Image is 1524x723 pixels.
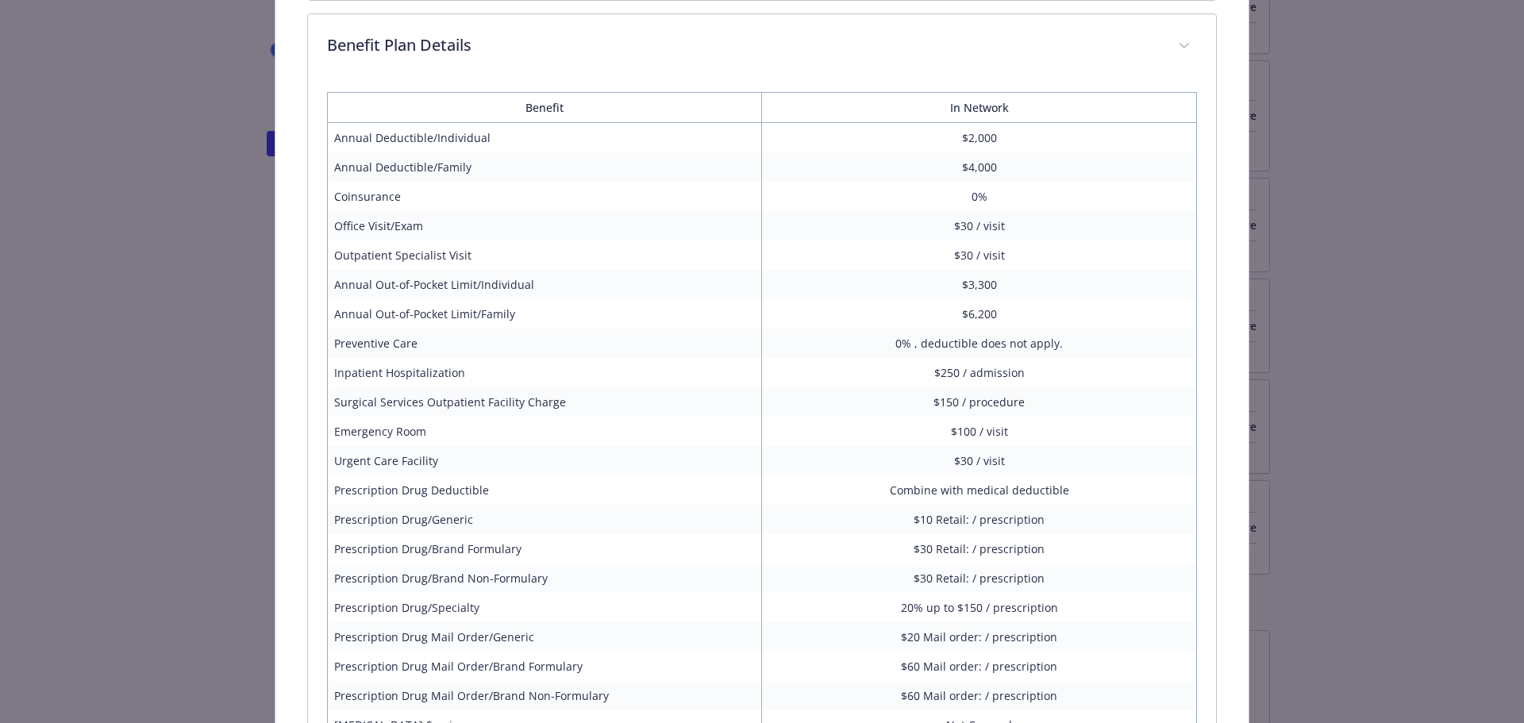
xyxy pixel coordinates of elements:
[327,681,762,710] td: Prescription Drug Mail Order/Brand Non-Formulary
[327,534,762,563] td: Prescription Drug/Brand Formulary
[762,299,1197,329] td: $6,200
[762,358,1197,387] td: $250 / admission
[327,93,762,123] th: Benefit
[327,417,762,446] td: Emergency Room
[762,329,1197,358] td: 0% , deductible does not apply.
[762,93,1197,123] th: In Network
[327,299,762,329] td: Annual Out-of-Pocket Limit/Family
[327,505,762,534] td: Prescription Drug/Generic
[327,270,762,299] td: Annual Out-of-Pocket Limit/Individual
[327,182,762,211] td: Coinsurance
[327,329,762,358] td: Preventive Care
[327,387,762,417] td: Surgical Services Outpatient Facility Charge
[327,211,762,240] td: Office Visit/Exam
[762,505,1197,534] td: $10 Retail: / prescription
[762,123,1197,153] td: $2,000
[327,446,762,475] td: Urgent Care Facility
[327,622,762,652] td: Prescription Drug Mail Order/Generic
[327,593,762,622] td: Prescription Drug/Specialty
[762,211,1197,240] td: $30 / visit
[762,681,1197,710] td: $60 Mail order: / prescription
[327,240,762,270] td: Outpatient Specialist Visit
[327,652,762,681] td: Prescription Drug Mail Order/Brand Formulary
[308,14,1217,79] div: Benefit Plan Details
[327,33,1160,57] p: Benefit Plan Details
[762,270,1197,299] td: $3,300
[327,123,762,153] td: Annual Deductible/Individual
[762,387,1197,417] td: $150 / procedure
[762,152,1197,182] td: $4,000
[762,240,1197,270] td: $30 / visit
[762,475,1197,505] td: Combine with medical deductible
[762,446,1197,475] td: $30 / visit
[762,417,1197,446] td: $100 / visit
[327,152,762,182] td: Annual Deductible/Family
[762,622,1197,652] td: $20 Mail order: / prescription
[762,534,1197,563] td: $30 Retail: / prescription
[327,475,762,505] td: Prescription Drug Deductible
[762,593,1197,622] td: 20% up to $150 / prescription
[762,182,1197,211] td: 0%
[327,358,762,387] td: Inpatient Hospitalization
[762,652,1197,681] td: $60 Mail order: / prescription
[327,563,762,593] td: Prescription Drug/Brand Non-Formulary
[762,563,1197,593] td: $30 Retail: / prescription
